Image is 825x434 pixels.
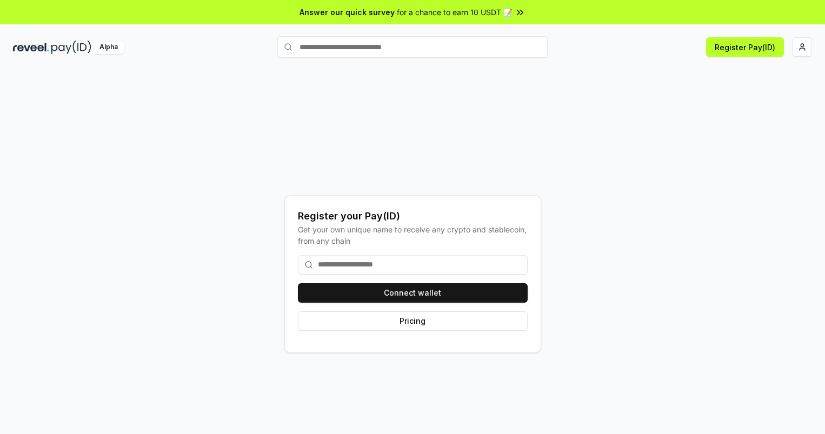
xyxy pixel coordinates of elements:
div: Alpha [94,41,124,54]
span: Answer our quick survey [300,6,395,18]
div: Get your own unique name to receive any crypto and stablecoin, from any chain [298,224,528,246]
img: pay_id [51,41,91,54]
button: Pricing [298,311,528,331]
img: reveel_dark [13,41,49,54]
button: Connect wallet [298,283,528,303]
div: Register your Pay(ID) [298,209,528,224]
span: for a chance to earn 10 USDT 📝 [397,6,513,18]
button: Register Pay(ID) [706,37,784,57]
